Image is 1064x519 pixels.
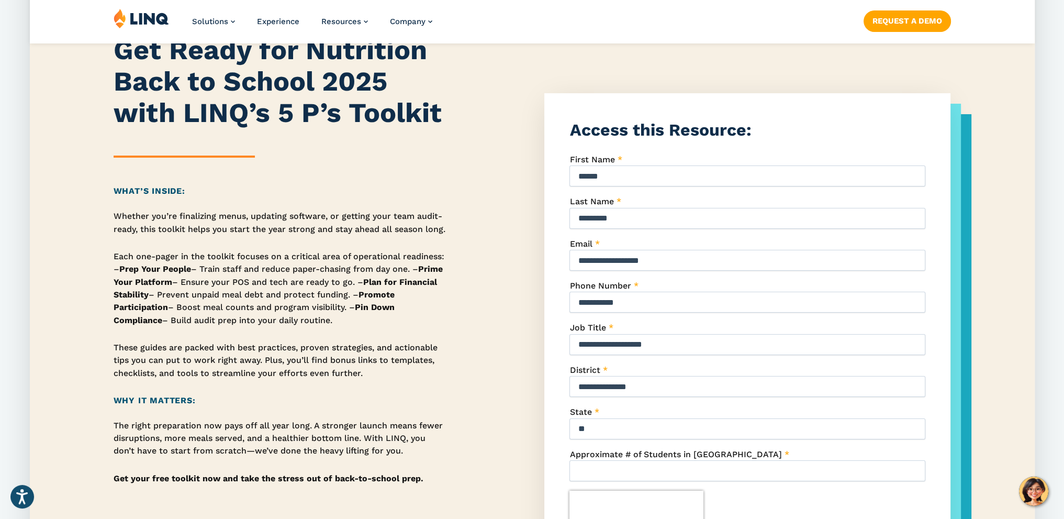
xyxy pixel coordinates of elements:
a: Experience [257,17,299,26]
p: Whether you’re finalizing menus, updating software, or getting your team audit-ready, this toolki... [114,210,448,236]
a: Solutions [192,17,235,26]
img: LINQ | K‑12 Software [114,8,169,28]
nav: Primary Navigation [192,8,432,43]
span: Job Title [569,323,606,333]
p: Each one-pager in the toolkit focuses on a critical area of operational readiness: – – Train staf... [114,250,448,327]
p: These guides are packed with best practices, proven strategies, and actionable tips you can put t... [114,341,448,380]
h2: Why It Matters: [114,394,448,407]
h3: Access this Resource: [569,118,925,142]
nav: Button Navigation [863,8,950,31]
button: Hello, have a question? Let’s chat. [1019,477,1048,506]
strong: Get Ready for Nutrition Back to School 2025 with LINQ’s 5 P’s Toolkit [114,34,442,129]
span: Approximate # of Students in [GEOGRAPHIC_DATA] [569,449,781,459]
strong: Prep Your People [119,264,191,274]
span: Last Name [569,196,613,206]
a: Resources [321,17,368,26]
span: State [569,407,591,417]
a: Company [390,17,432,26]
span: District [569,365,600,375]
h2: What’s Inside: [114,185,448,197]
strong: Get your free toolkit now and take the stress out of back-to-school prep. [114,473,423,483]
span: First Name [569,154,614,164]
span: Resources [321,17,361,26]
p: The right preparation now pays off all year long. A stronger launch means fewer disruptions, more... [114,419,448,458]
a: Request a Demo [863,10,950,31]
strong: Plan for Financial Stability [114,277,437,300]
span: Company [390,17,425,26]
span: Solutions [192,17,228,26]
span: Phone Number [569,281,631,291]
strong: Pin Down Compliance [114,302,395,325]
span: Email [569,239,592,249]
strong: Prime Your Platform [114,264,443,286]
